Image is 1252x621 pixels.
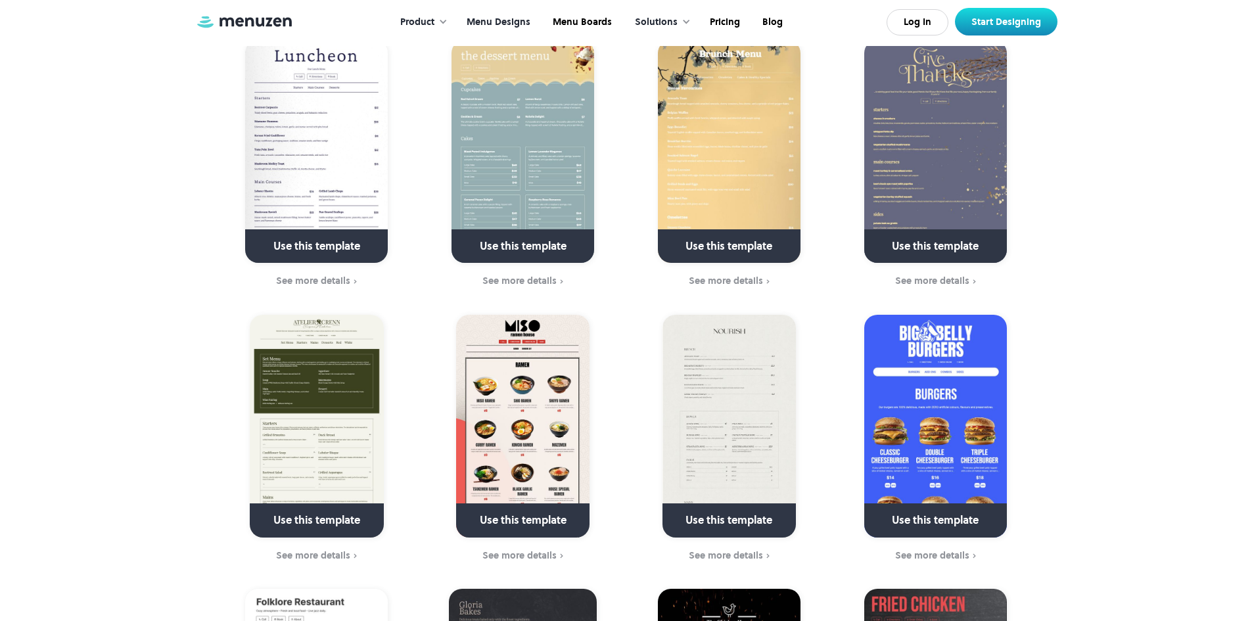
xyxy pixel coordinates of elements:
div: See more details [482,550,557,561]
div: See more details [276,275,350,286]
div: See more details [276,550,350,561]
a: See more details [841,549,1031,563]
a: Use this template [456,315,590,538]
div: See more details [689,275,763,286]
a: See more details [222,274,412,288]
a: Use this template [658,40,800,263]
a: See more details [841,274,1031,288]
div: See more details [895,550,969,561]
a: Use this template [245,40,388,263]
div: See more details [482,275,557,286]
a: Blog [750,2,793,43]
a: Use this template [864,315,1007,538]
div: Product [387,2,454,43]
a: Menu Boards [540,2,622,43]
a: See more details [428,274,618,288]
div: Solutions [622,2,697,43]
a: See more details [222,549,412,563]
a: Use this template [250,315,383,538]
a: See more details [634,549,824,563]
a: See more details [634,274,824,288]
div: See more details [689,550,763,561]
a: Use this template [864,40,1007,263]
a: Start Designing [955,8,1057,35]
a: Use this template [452,40,594,263]
div: Product [400,15,434,30]
div: See more details [895,275,969,286]
a: Pricing [697,2,750,43]
a: See more details [428,549,618,563]
a: Log In [887,9,948,35]
a: Use this template [662,315,796,538]
a: Menu Designs [454,2,540,43]
div: Solutions [635,15,678,30]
